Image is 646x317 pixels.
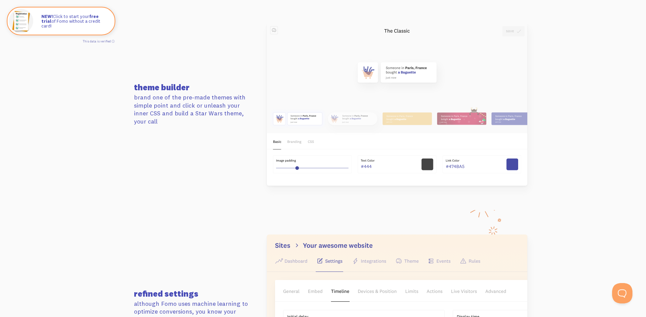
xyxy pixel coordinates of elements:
iframe: Help Scout Beacon - Open [612,283,632,303]
a: This data is verified ⓘ [83,39,115,43]
img: theme-builder-3d33cff856bf5e37b4f38c295e573ca9773d5936a00e1414c1d989b3479622ec.png [267,23,527,186]
p: brand one of the pre-made themes with simple point and click or unleash your inner CSS and build ... [134,93,255,125]
h3: refined settings [134,290,255,298]
img: Fomo [9,9,33,33]
p: Click to start your of Fomo without a credit card! [41,14,108,29]
strong: NEW! [41,14,53,19]
strong: free trial [41,14,99,24]
h3: theme builder [134,83,255,91]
